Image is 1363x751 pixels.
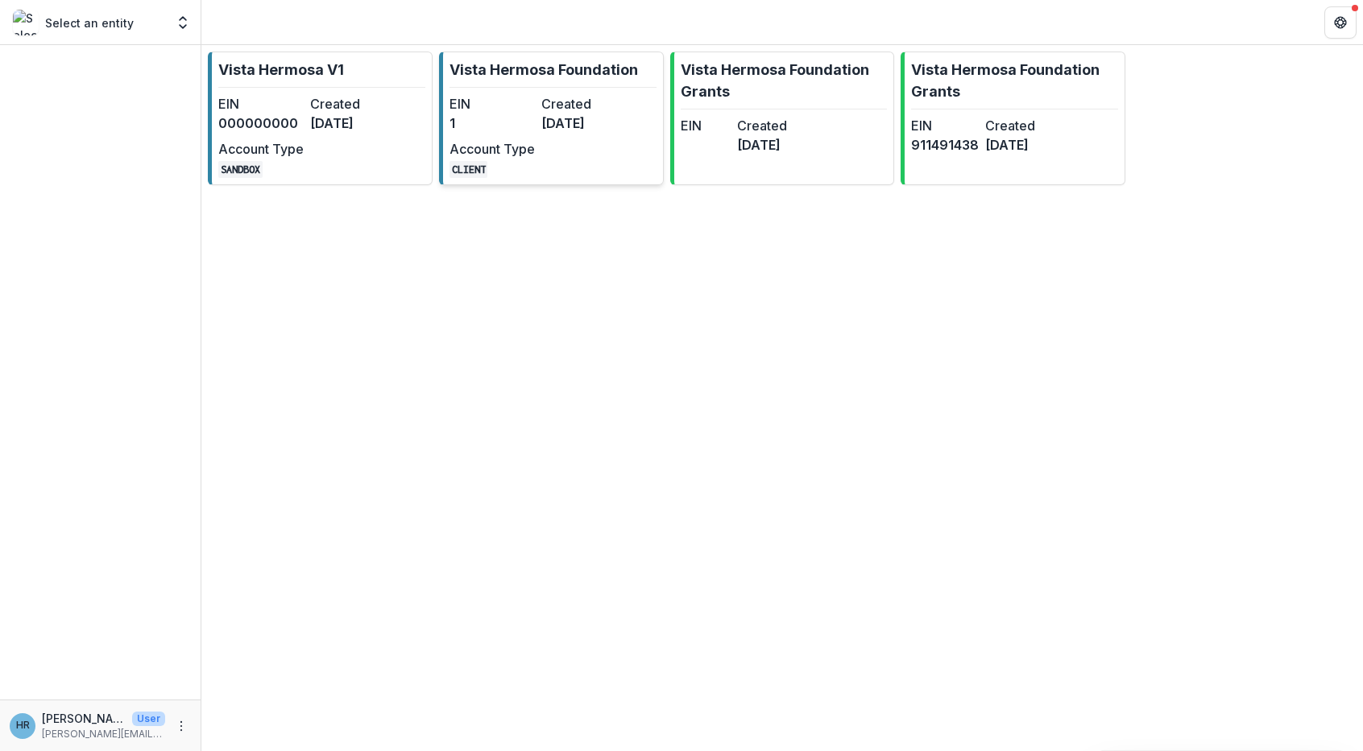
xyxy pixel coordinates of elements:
[541,113,627,133] dd: [DATE]
[218,139,304,159] dt: Account Type
[132,712,165,726] p: User
[218,113,304,133] dd: 000000000
[310,94,396,113] dt: Created
[911,116,979,135] dt: EIN
[449,161,488,178] code: CLIENT
[449,113,535,133] dd: 1
[16,720,30,731] div: Hannah Roosendaal
[13,10,39,35] img: Select an entity
[172,716,191,736] button: More
[218,161,263,178] code: SANDBOX
[42,727,165,741] p: [PERSON_NAME][EMAIL_ADDRESS][DOMAIN_NAME]
[985,135,1053,155] dd: [DATE]
[681,116,731,135] dt: EIN
[985,116,1053,135] dt: Created
[670,52,895,185] a: Vista Hermosa Foundation GrantsEINCreated[DATE]
[737,135,787,155] dd: [DATE]
[449,59,638,80] p: Vista Hermosa Foundation
[172,6,194,39] button: Open entity switcher
[681,59,888,102] p: Vista Hermosa Foundation Grants
[911,59,1118,102] p: Vista Hermosa Foundation Grants
[310,113,396,133] dd: [DATE]
[218,59,344,80] p: Vista Hermosa V1
[1324,6,1357,39] button: Get Help
[541,94,627,113] dt: Created
[449,139,535,159] dt: Account Type
[439,52,664,185] a: Vista Hermosa FoundationEIN1Created[DATE]Account TypeCLIENT
[449,94,535,113] dt: EIN
[42,710,126,727] p: [PERSON_NAME]
[218,94,304,113] dt: EIN
[45,14,134,31] p: Select an entity
[208,52,433,185] a: Vista Hermosa V1EIN000000000Created[DATE]Account TypeSANDBOX
[737,116,787,135] dt: Created
[901,52,1125,185] a: Vista Hermosa Foundation GrantsEIN911491438Created[DATE]
[911,135,979,155] dd: 911491438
